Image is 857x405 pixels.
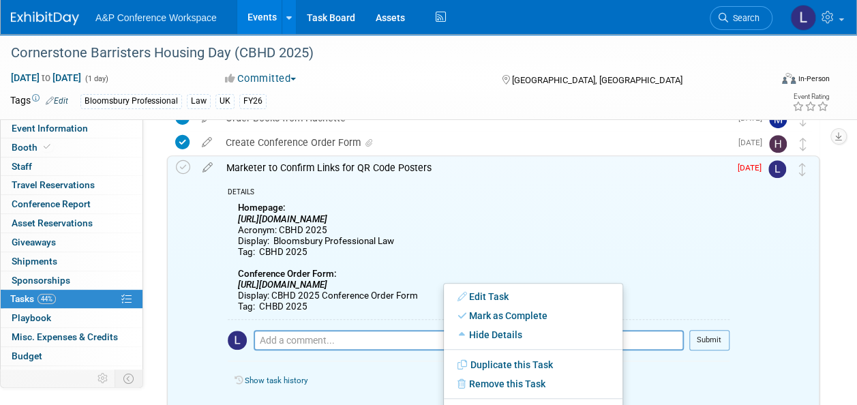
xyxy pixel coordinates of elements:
div: Law [187,94,211,108]
a: Misc. Expenses & Credits [1,328,142,346]
i: Booth reservation complete [44,143,50,151]
div: DETAILS [228,187,730,199]
span: Event Information [12,123,88,134]
div: Cornerstone Barristers Housing Day (CBHD 2025) [6,41,760,65]
td: Personalize Event Tab Strip [91,370,115,387]
div: Marketer to Confirm Links for QR Code Posters [220,156,730,179]
i: [URL][DOMAIN_NAME] [238,214,327,224]
span: ROI, Objectives & ROO [12,370,103,380]
a: ROI, Objectives & ROO [1,366,142,385]
a: edit [196,162,220,174]
img: Louise Morgan [228,331,247,350]
button: Submit [689,330,730,350]
button: Committed [220,72,301,86]
span: Search [728,13,760,23]
div: In-Person [798,74,830,84]
div: FY26 [239,94,267,108]
a: Tasks44% [1,290,142,308]
span: Misc. Expenses & Credits [12,331,118,342]
div: Bloomsbury Professional [80,94,182,108]
a: Remove this Task [444,374,622,393]
a: Booth [1,138,142,157]
a: Sponsorships [1,271,142,290]
span: (1 day) [84,74,108,83]
a: Event Information [1,119,142,138]
span: [GEOGRAPHIC_DATA], [GEOGRAPHIC_DATA] [512,75,682,85]
span: Playbook [12,312,51,323]
i: Move task [800,138,807,151]
span: Giveaways [12,237,56,247]
span: [DATE] [738,163,768,172]
span: Booth [12,142,53,153]
img: Hannah Siegel [769,135,787,153]
img: Louise Morgan [768,160,786,178]
td: Toggle Event Tabs [115,370,143,387]
a: Playbook [1,309,142,327]
a: Shipments [1,252,142,271]
span: Shipments [12,256,57,267]
span: Budget [12,350,42,361]
a: Hide Details [444,325,622,344]
span: Tasks [10,293,56,304]
img: Format-Inperson.png [782,73,796,84]
span: Conference Report [12,198,91,209]
td: Tags [10,93,68,109]
a: Giveaways [1,233,142,252]
img: Louise Morgan [790,5,816,31]
b: Homepage: [238,202,286,213]
span: [DATE] [738,138,769,147]
span: to [40,72,52,83]
a: Show task history [245,376,307,385]
span: A&P Conference Workspace [95,12,217,23]
a: Mark as Complete [444,306,622,325]
div: Event Format [710,71,830,91]
a: Travel Reservations [1,176,142,194]
a: edit [195,136,219,149]
div: Create Conference Order Form [219,131,730,154]
a: Budget [1,347,142,365]
a: Staff [1,157,142,176]
div: Acronym: CBHD 2025 Display: Bloomsbury Professional Law Tag: CBHD 2025 Display: CBHD 2025 Confere... [228,199,730,319]
span: 44% [37,294,56,304]
i: [URL][DOMAIN_NAME] [238,280,327,290]
b: Conference Order Form: [238,269,337,279]
span: Travel Reservations [12,179,95,190]
span: Asset Reservations [12,217,93,228]
a: Asset Reservations [1,214,142,232]
div: Event Rating [792,93,829,100]
a: Edit [46,96,68,106]
span: Staff [12,161,32,172]
a: Duplicate this Task [444,355,622,374]
span: [DATE] [DATE] [10,72,82,84]
div: UK [215,94,235,108]
a: Conference Report [1,195,142,213]
a: Edit Task [444,287,622,306]
i: Move task [799,163,806,176]
a: Search [710,6,772,30]
img: ExhibitDay [11,12,79,25]
span: Sponsorships [12,275,70,286]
